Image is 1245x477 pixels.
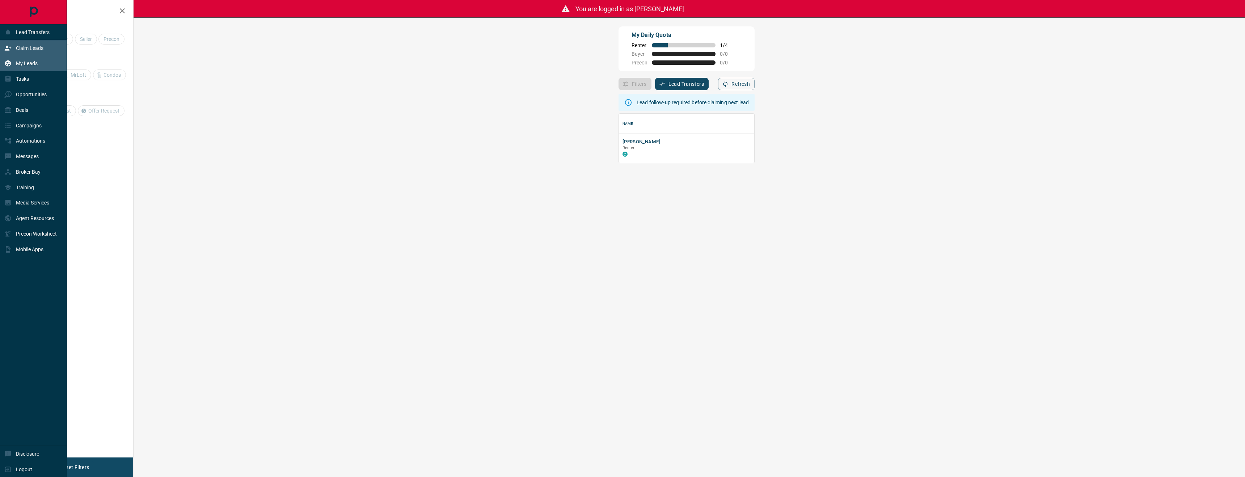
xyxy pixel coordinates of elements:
[622,152,628,157] div: condos.ca
[720,42,736,48] span: 1 / 4
[720,60,736,66] span: 0 / 0
[575,5,684,13] span: You are logged in as [PERSON_NAME]
[622,145,635,150] span: Renter
[55,461,94,473] button: Reset Filters
[622,139,661,145] button: [PERSON_NAME]
[655,78,709,90] button: Lead Transfers
[637,96,749,109] div: Lead follow-up required before claiming next lead
[632,31,736,39] p: My Daily Quota
[632,42,647,48] span: Renter
[23,7,126,16] h2: Filters
[622,114,633,134] div: Name
[718,78,755,90] button: Refresh
[720,51,736,57] span: 0 / 0
[632,60,647,66] span: Precon
[632,51,647,57] span: Buyer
